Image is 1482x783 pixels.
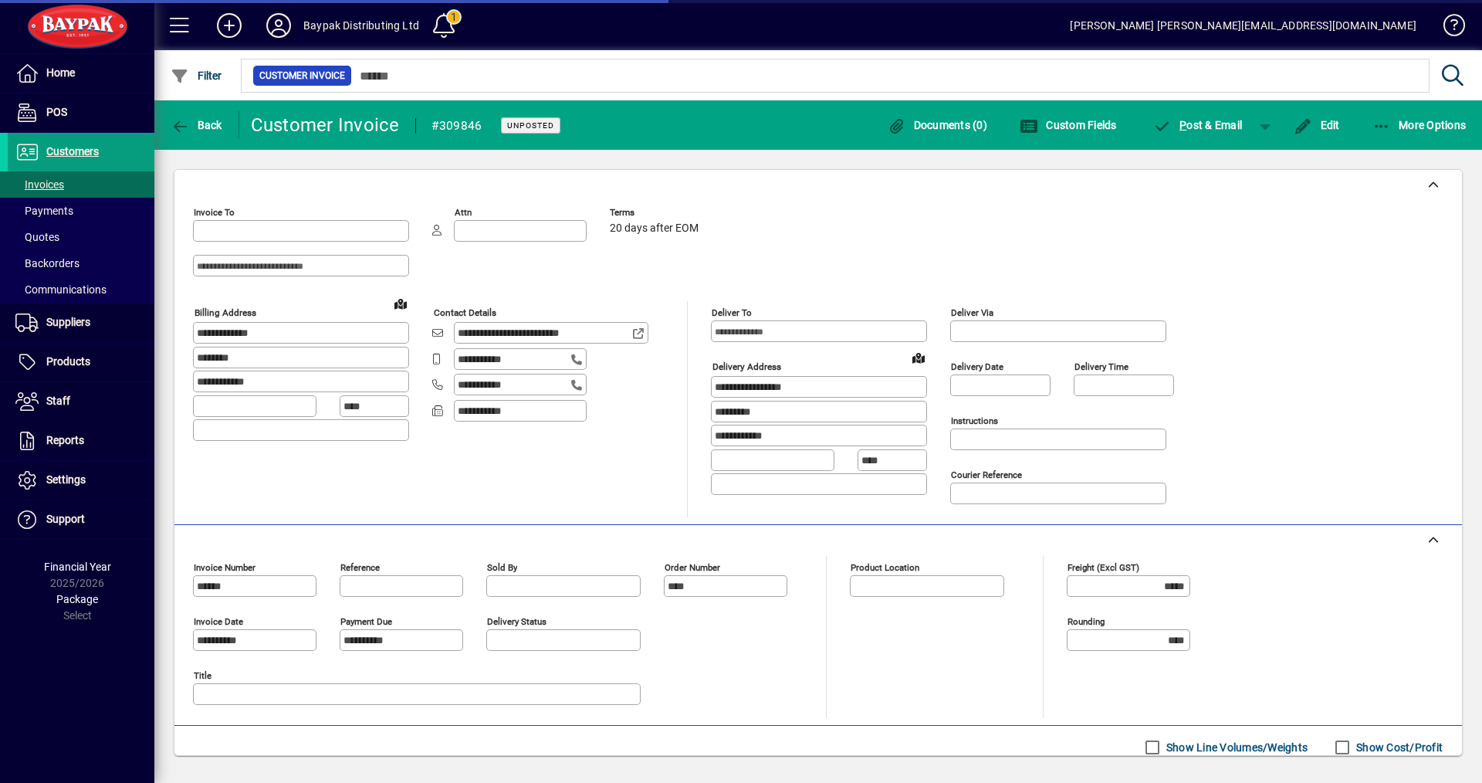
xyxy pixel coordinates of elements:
mat-label: Invoice number [194,562,255,573]
span: Edit [1294,119,1340,131]
a: View on map [906,345,931,370]
span: Terms [610,208,702,218]
mat-label: Delivery date [951,361,1003,372]
span: Quotes [15,231,59,243]
span: Support [46,513,85,525]
mat-label: Deliver To [712,307,752,318]
button: Back [167,111,226,139]
mat-label: Attn [455,207,472,218]
span: Communications [15,283,107,296]
mat-label: Instructions [951,415,998,426]
mat-label: Delivery time [1074,361,1128,372]
a: Suppliers [8,303,154,342]
div: Baypak Distributing Ltd [303,13,419,38]
a: Reports [8,422,154,460]
mat-label: Sold by [487,562,517,573]
span: Payments [15,205,73,217]
span: Financial Year [44,561,111,573]
span: Invoices [15,178,64,191]
mat-label: Product location [851,562,919,573]
span: Package [56,593,98,605]
a: Settings [8,461,154,500]
div: Customer Invoice [251,113,400,137]
span: Staff [46,395,70,407]
mat-label: Order number [665,562,720,573]
span: Backorders [15,257,80,269]
span: 20 days after EOM [610,222,699,235]
span: ost & Email [1153,119,1243,131]
span: POS [46,106,67,118]
span: Products [46,355,90,368]
a: Quotes [8,224,154,250]
a: Backorders [8,250,154,276]
span: Back [171,119,222,131]
mat-label: Deliver via [951,307,993,318]
mat-label: Title [194,670,211,681]
label: Show Cost/Profit [1353,740,1443,755]
button: Custom Fields [1016,111,1121,139]
button: Edit [1290,111,1344,139]
span: Unposted [507,120,554,130]
a: Support [8,500,154,539]
button: Documents (0) [883,111,991,139]
a: Invoices [8,171,154,198]
a: Communications [8,276,154,303]
button: More Options [1369,111,1470,139]
a: Knowledge Base [1432,3,1463,53]
span: Customers [46,145,99,158]
a: POS [8,93,154,132]
button: Profile [254,12,303,39]
a: Products [8,343,154,381]
div: #309846 [431,114,482,138]
mat-label: Payment due [340,616,392,627]
a: Staff [8,382,154,421]
span: Documents (0) [887,119,987,131]
button: Filter [167,62,226,90]
mat-label: Invoice date [194,616,243,627]
span: Customer Invoice [259,68,345,83]
button: Add [205,12,254,39]
span: P [1179,119,1186,131]
a: View on map [388,291,413,316]
span: Reports [46,434,84,446]
mat-label: Reference [340,562,380,573]
span: Suppliers [46,316,90,328]
span: Home [46,66,75,79]
app-page-header-button: Back [154,111,239,139]
span: More Options [1372,119,1467,131]
a: Payments [8,198,154,224]
mat-label: Delivery status [487,616,546,627]
div: [PERSON_NAME] [PERSON_NAME][EMAIL_ADDRESS][DOMAIN_NAME] [1070,13,1416,38]
a: Home [8,54,154,93]
span: Settings [46,473,86,486]
span: Custom Fields [1020,119,1117,131]
mat-label: Courier Reference [951,469,1022,480]
mat-label: Invoice To [194,207,235,218]
label: Show Line Volumes/Weights [1163,740,1308,755]
span: Filter [171,69,222,82]
mat-label: Rounding [1068,616,1105,627]
mat-label: Freight (excl GST) [1068,562,1139,573]
button: Post & Email [1145,111,1250,139]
